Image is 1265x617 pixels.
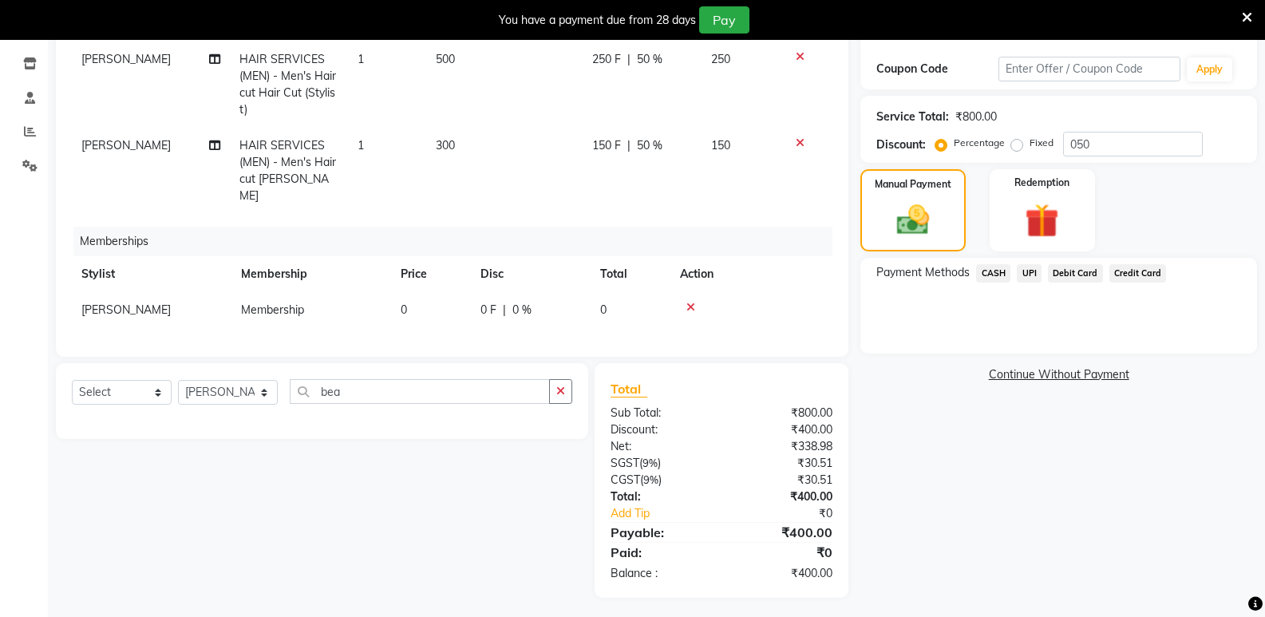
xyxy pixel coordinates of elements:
[480,302,496,318] span: 0 F
[239,138,336,203] span: HAIR SERVICES (MEN) - Men's Haircut [PERSON_NAME]
[721,472,844,488] div: ₹30.51
[637,51,662,68] span: 50 %
[73,227,844,256] div: Memberships
[611,473,640,487] span: CGST
[1187,57,1232,81] button: Apply
[876,264,970,281] span: Payment Methods
[401,303,407,317] span: 0
[1017,264,1042,283] span: UPI
[643,473,658,486] span: 9%
[72,256,231,292] th: Stylist
[721,421,844,438] div: ₹400.00
[954,136,1005,150] label: Percentage
[358,138,364,152] span: 1
[592,51,621,68] span: 250 F
[998,57,1180,81] input: Enter Offer / Coupon Code
[81,52,171,66] span: [PERSON_NAME]
[241,303,304,317] span: Membership
[600,303,607,317] span: 0
[742,505,844,522] div: ₹0
[239,52,336,117] span: HAIR SERVICES (MEN) - Men's Haircut Hair Cut (Stylist)
[1109,264,1167,283] span: Credit Card
[599,438,721,455] div: Net:
[290,379,550,404] input: Search
[876,61,998,77] div: Coupon Code
[503,302,506,318] span: |
[591,256,670,292] th: Total
[436,52,455,66] span: 500
[1014,176,1069,190] label: Redemption
[637,137,662,154] span: 50 %
[955,109,997,125] div: ₹800.00
[599,421,721,438] div: Discount:
[699,6,749,34] button: Pay
[721,488,844,505] div: ₹400.00
[512,302,532,318] span: 0 %
[81,303,171,317] span: [PERSON_NAME]
[436,138,455,152] span: 300
[721,543,844,562] div: ₹0
[592,137,621,154] span: 150 F
[599,543,721,562] div: Paid:
[599,523,721,542] div: Payable:
[876,109,949,125] div: Service Total:
[711,138,730,152] span: 150
[864,366,1254,383] a: Continue Without Payment
[599,455,721,472] div: ( )
[358,52,364,66] span: 1
[471,256,591,292] th: Disc
[721,405,844,421] div: ₹800.00
[721,438,844,455] div: ₹338.98
[81,138,171,152] span: [PERSON_NAME]
[1014,200,1069,242] img: _gift.svg
[887,201,939,239] img: _cash.svg
[721,565,844,582] div: ₹400.00
[876,136,926,153] div: Discount:
[976,264,1010,283] span: CASH
[711,52,730,66] span: 250
[599,505,742,522] a: Add Tip
[391,256,471,292] th: Price
[1048,264,1103,283] span: Debit Card
[721,523,844,542] div: ₹400.00
[1030,136,1054,150] label: Fixed
[499,12,696,29] div: You have a payment due from 28 days
[627,51,631,68] span: |
[611,456,639,470] span: SGST
[670,256,832,292] th: Action
[627,137,631,154] span: |
[599,488,721,505] div: Total:
[642,457,658,469] span: 9%
[599,565,721,582] div: Balance :
[231,256,391,292] th: Membership
[875,177,951,192] label: Manual Payment
[721,455,844,472] div: ₹30.51
[599,472,721,488] div: ( )
[599,405,721,421] div: Sub Total:
[611,381,647,397] span: Total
